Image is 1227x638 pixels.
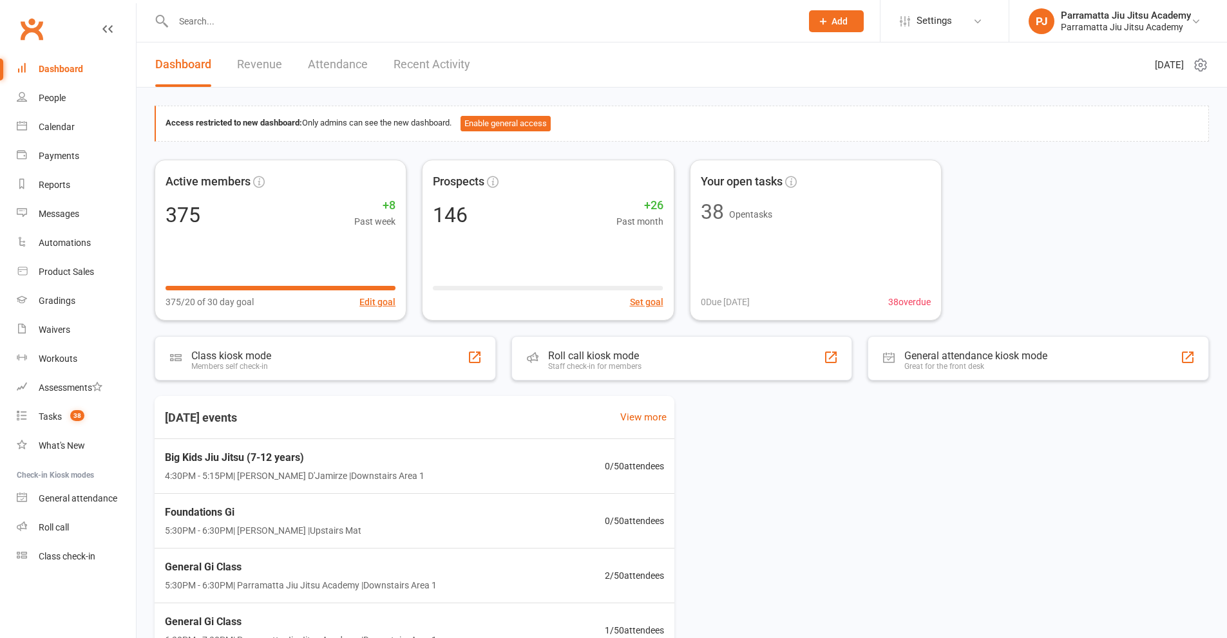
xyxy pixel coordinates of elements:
[166,173,251,191] span: Active members
[17,200,136,229] a: Messages
[701,173,783,191] span: Your open tasks
[605,568,664,583] span: 2 / 50 attendees
[39,209,79,219] div: Messages
[155,406,247,429] h3: [DATE] events
[39,151,79,161] div: Payments
[165,614,437,630] span: General Gi Class
[1061,10,1191,21] div: Parramatta Jiu Jitsu Academy
[17,542,136,571] a: Class kiosk mode
[39,551,95,561] div: Class check-in
[191,362,271,371] div: Members self check-in
[17,258,136,286] a: Product Sales
[39,382,102,393] div: Assessments
[165,504,361,521] span: Foundations Gi
[17,55,136,84] a: Dashboard
[165,578,437,592] span: 5:30PM - 6:30PM | Parramatta Jiu Jitsu Academy | Downstairs Area 1
[39,353,77,364] div: Workouts
[888,295,931,309] span: 38 overdue
[17,171,136,200] a: Reports
[17,84,136,113] a: People
[1061,21,1191,33] div: Parramatta Jiu Jitsu Academy
[1029,8,1054,34] div: PJ
[461,116,551,131] button: Enable general access
[191,350,271,362] div: Class kiosk mode
[166,205,200,225] div: 375
[17,431,136,460] a: What's New
[166,116,1199,131] div: Only admins can see the new dashboard.
[354,196,395,215] span: +8
[17,484,136,513] a: General attendance kiosk mode
[433,173,484,191] span: Prospects
[701,202,724,222] div: 38
[308,42,368,87] a: Attendance
[17,402,136,431] a: Tasks 38
[165,469,424,483] span: 4:30PM - 5:15PM | [PERSON_NAME] D'Jamirze | Downstairs Area 1
[15,13,48,45] a: Clubworx
[155,42,211,87] a: Dashboard
[17,344,136,373] a: Workouts
[17,229,136,258] a: Automations
[39,93,66,103] div: People
[165,449,424,466] span: Big Kids Jiu Jitsu (7-12 years)
[605,514,664,528] span: 0 / 50 attendees
[39,324,70,335] div: Waivers
[904,362,1047,371] div: Great for the front desk
[359,295,395,309] button: Edit goal
[605,623,664,637] span: 1 / 50 attendees
[17,315,136,344] a: Waivers
[701,295,750,309] span: 0 Due [DATE]
[39,493,117,503] div: General attendance
[1155,57,1184,73] span: [DATE]
[39,522,69,532] div: Roll call
[70,410,84,421] span: 38
[605,459,664,473] span: 0 / 50 attendees
[39,122,75,132] div: Calendar
[39,296,75,306] div: Gradings
[166,118,302,127] strong: Access restricted to new dashboard:
[616,214,663,229] span: Past month
[17,373,136,402] a: Assessments
[729,209,772,220] span: Open tasks
[917,6,952,35] span: Settings
[832,16,848,26] span: Add
[165,523,361,538] span: 5:30PM - 6:30PM | [PERSON_NAME] | Upstairs Mat
[39,180,70,190] div: Reports
[904,350,1047,362] div: General attendance kiosk mode
[630,295,663,309] button: Set goal
[39,267,94,277] div: Product Sales
[354,214,395,229] span: Past week
[166,295,254,309] span: 375/20 of 30 day goal
[17,113,136,142] a: Calendar
[17,513,136,542] a: Roll call
[809,10,864,32] button: Add
[169,12,792,30] input: Search...
[17,286,136,315] a: Gradings
[39,64,83,74] div: Dashboard
[165,559,437,576] span: General Gi Class
[433,205,468,225] div: 146
[620,409,667,425] a: View more
[39,238,91,248] div: Automations
[394,42,470,87] a: Recent Activity
[616,196,663,215] span: +26
[39,440,85,451] div: What's New
[237,42,282,87] a: Revenue
[548,350,642,362] div: Roll call kiosk mode
[548,362,642,371] div: Staff check-in for members
[17,142,136,171] a: Payments
[39,411,62,422] div: Tasks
